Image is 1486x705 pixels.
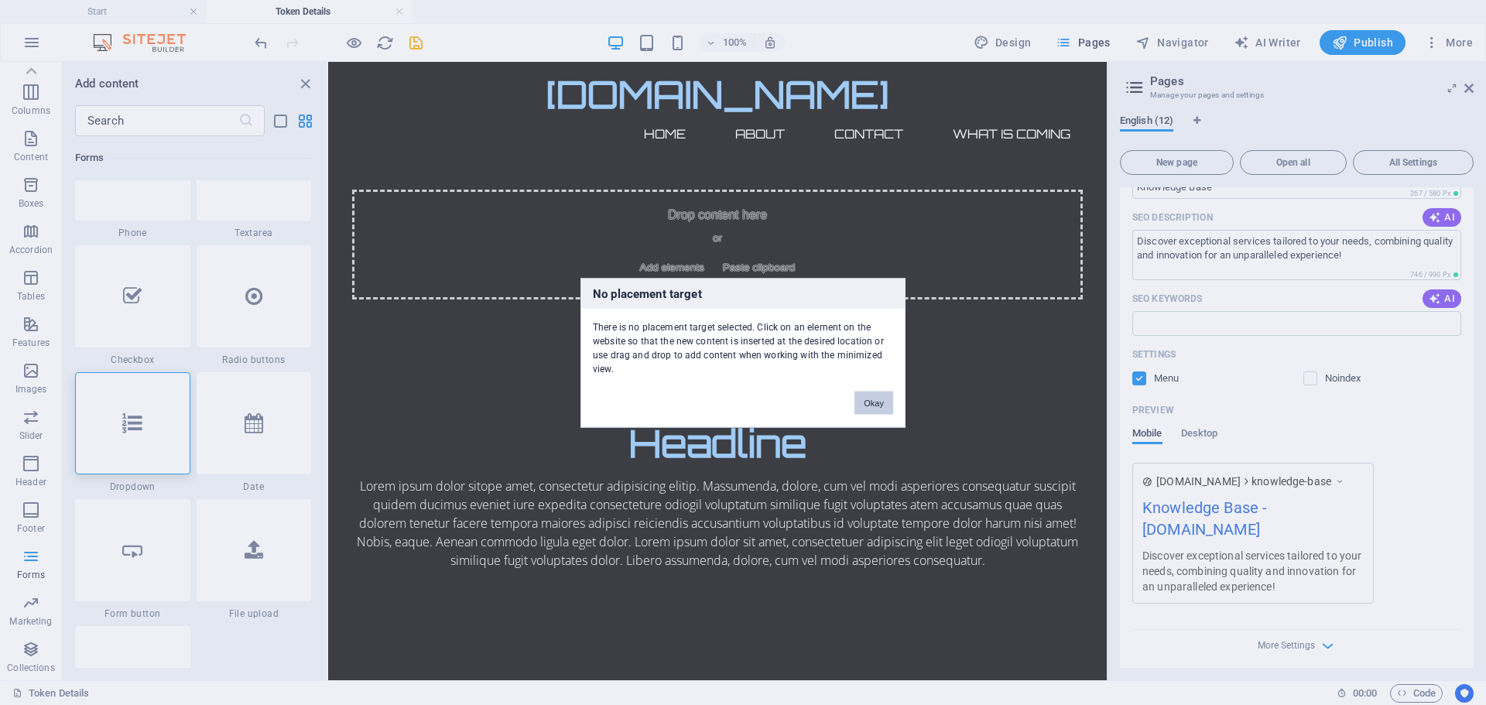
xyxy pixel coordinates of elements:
[389,195,474,217] span: Paste clipboard
[854,391,893,414] button: Okay
[581,308,905,375] div: There is no placement target selected. Click on an element on the website so that the new content...
[306,195,382,217] span: Add elements
[581,279,905,308] h3: No placement target
[24,128,755,238] div: Drop content here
